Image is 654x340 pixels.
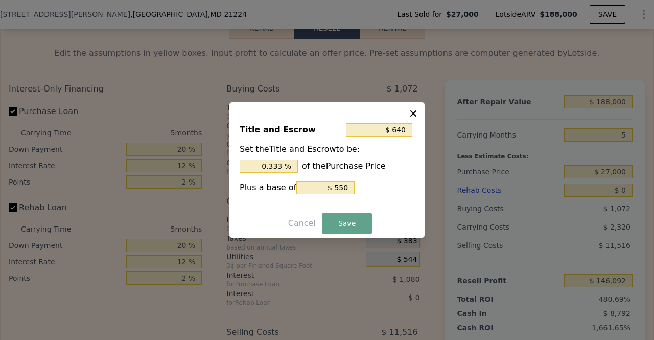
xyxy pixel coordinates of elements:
div: of the Purchase Price [240,160,414,173]
span: Plus a base of [240,183,296,192]
div: Set the Title and Escrow to be: [240,143,414,173]
div: Title and Escrow [240,121,342,139]
button: Cancel [284,215,320,232]
button: Save [322,213,372,234]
